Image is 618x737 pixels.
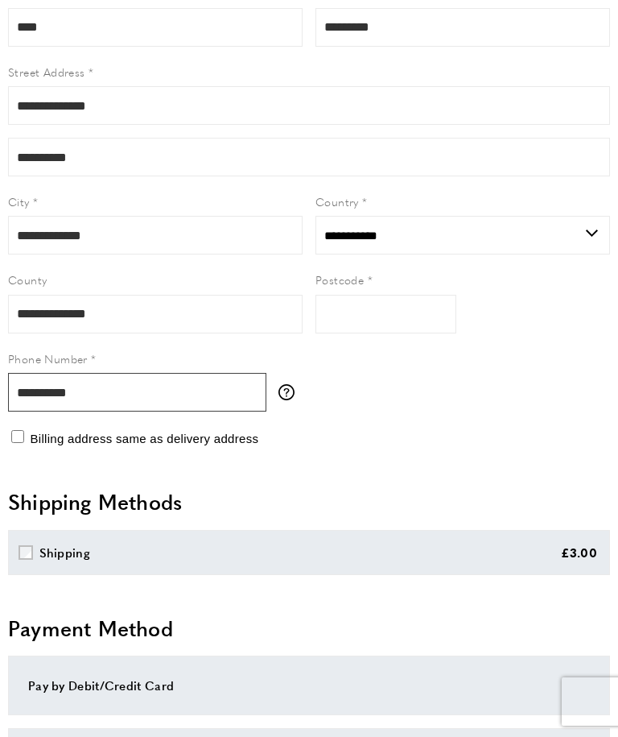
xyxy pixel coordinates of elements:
span: Country [315,193,359,209]
div: £3.00 [561,543,598,562]
h2: Shipping Methods [8,487,610,516]
span: County [8,271,47,288]
span: Street Address [8,64,85,80]
span: Phone Number [8,350,88,366]
h2: Payment Method [8,614,610,643]
span: City [8,193,30,209]
button: More information [278,384,303,400]
input: Billing address same as delivery address [11,430,24,443]
div: Pay by Debit/Credit Card [28,676,590,695]
span: Billing address same as delivery address [30,432,258,445]
span: Postcode [315,271,364,288]
div: Shipping [39,543,90,562]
